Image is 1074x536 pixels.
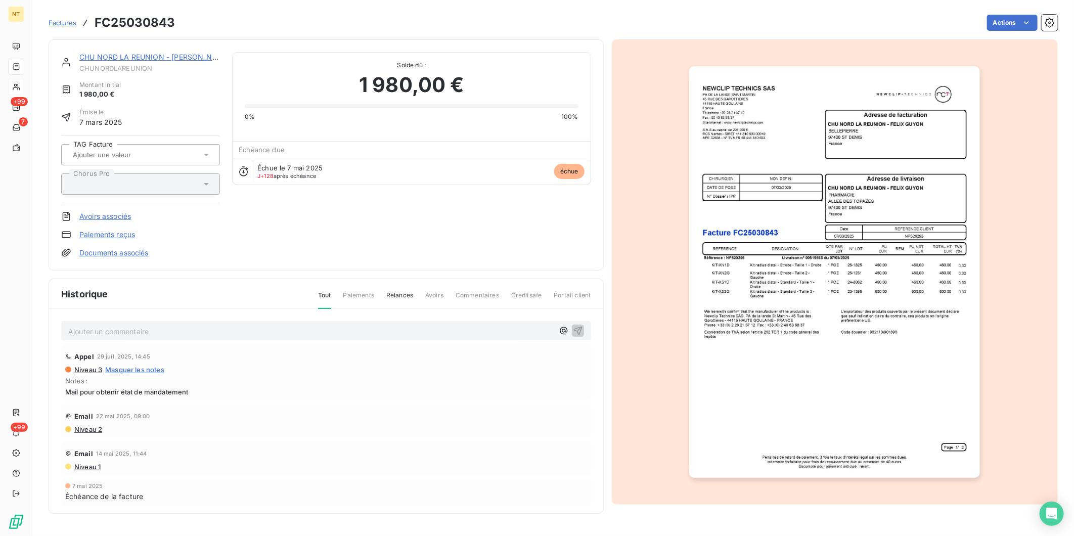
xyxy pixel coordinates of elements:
[689,66,980,478] img: invoice_thumbnail
[49,19,76,27] span: Factures
[511,291,542,308] span: Creditsafe
[318,291,331,309] span: Tout
[245,112,255,121] span: 0%
[79,230,135,240] a: Paiements reçus
[561,112,578,121] span: 100%
[8,514,24,530] img: Logo LeanPay
[987,15,1038,31] button: Actions
[343,291,374,308] span: Paiements
[72,150,173,159] input: Ajouter une valeur
[73,463,101,471] span: Niveau 1
[79,80,121,90] span: Montant initial
[79,248,149,258] a: Documents associés
[79,117,122,127] span: 7 mars 2025
[95,14,175,32] h3: FC25030843
[257,164,323,172] span: Échue le 7 mai 2025
[11,423,28,432] span: +99
[65,377,587,385] span: Notes :
[65,388,587,396] span: Mail pour obtenir état de mandatement
[79,64,220,72] span: CHUNORDLAREUNION
[245,61,578,70] span: Solde dû :
[105,366,164,374] span: Masquer les notes
[425,291,443,308] span: Avoirs
[11,97,28,106] span: +99
[73,366,102,374] span: Niveau 3
[79,53,231,61] a: CHU NORD LA REUNION - [PERSON_NAME]
[74,450,93,458] span: Email
[73,425,102,433] span: Niveau 2
[79,90,121,100] span: 1 980,00 €
[386,291,413,308] span: Relances
[79,211,131,221] a: Avoirs associés
[96,413,150,419] span: 22 mai 2025, 09:00
[257,173,316,179] span: après échéance
[359,70,464,100] span: 1 980,00 €
[97,353,150,360] span: 29 juil. 2025, 14:45
[61,287,108,301] span: Historique
[49,18,76,28] a: Factures
[239,146,285,154] span: Échéance due
[1040,502,1064,526] div: Open Intercom Messenger
[554,164,585,179] span: échue
[456,291,499,308] span: Commentaires
[72,483,103,489] span: 7 mai 2025
[74,352,94,361] span: Appel
[19,117,28,126] span: 7
[554,291,591,308] span: Portail client
[8,6,24,22] div: NT
[257,172,274,180] span: J+128
[79,108,122,117] span: Émise le
[74,412,93,420] span: Email
[65,491,143,502] span: Échéance de la facture
[96,451,147,457] span: 14 mai 2025, 11:44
